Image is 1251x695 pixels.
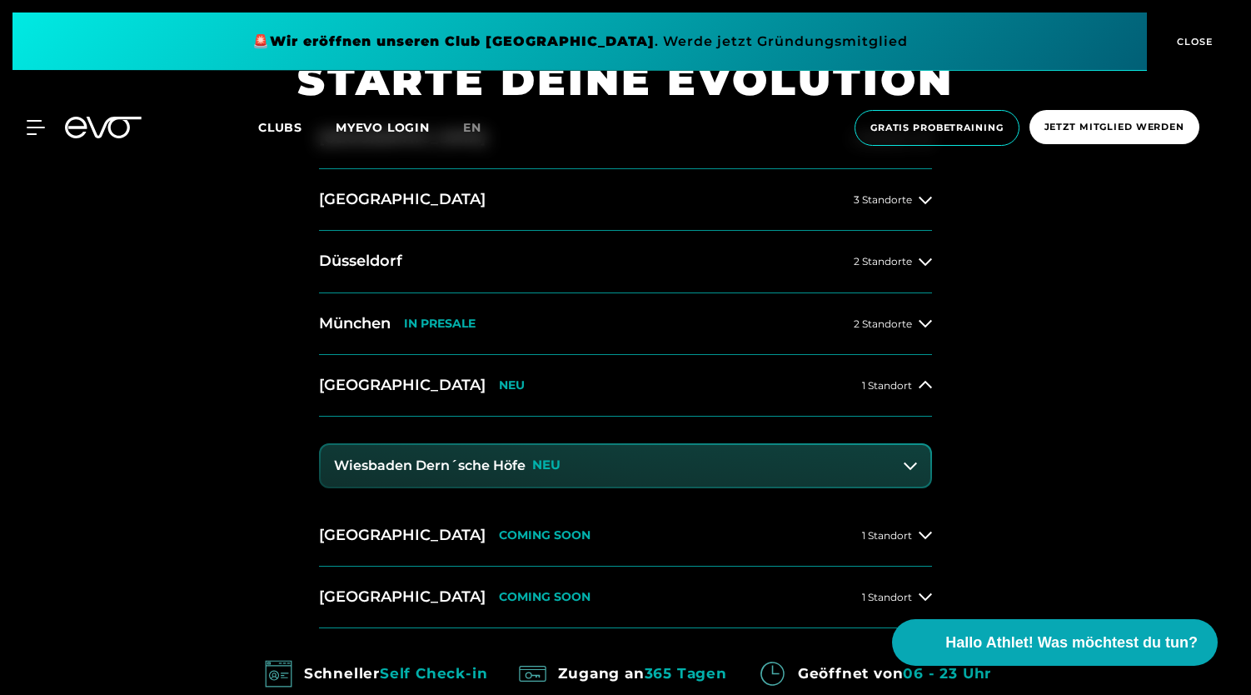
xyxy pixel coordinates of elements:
span: 1 Standort [862,380,912,391]
a: Jetzt Mitglied werden [1024,110,1204,146]
em: Self Check-in [380,665,487,682]
em: 06 - 23 Uhr [903,665,991,682]
button: Wiesbaden Dern´sche HöfeNEU [321,445,930,487]
span: Jetzt Mitglied werden [1044,120,1184,134]
div: Geöffnet von [798,660,991,687]
button: [GEOGRAPHIC_DATA]3 Standorte [319,169,932,231]
span: 1 Standort [862,530,912,541]
p: COMING SOON [499,528,591,542]
h2: München [319,313,391,334]
img: evofitness [754,655,791,692]
a: MYEVO LOGIN [336,120,430,135]
button: Hallo Athlet! Was möchtest du tun? [892,619,1218,666]
div: Schneller [304,660,488,687]
span: Hallo Athlet! Was möchtest du tun? [945,632,1198,654]
a: Clubs [258,119,336,135]
img: evofitness [514,655,551,692]
span: Gratis Probetraining [870,121,1004,135]
h2: [GEOGRAPHIC_DATA] [319,375,486,396]
a: Gratis Probetraining [850,110,1024,146]
span: en [463,120,481,135]
p: COMING SOON [499,590,591,604]
span: CLOSE [1173,34,1214,49]
p: NEU [499,378,525,392]
h2: [GEOGRAPHIC_DATA] [319,525,486,546]
span: 2 Standorte [854,318,912,329]
span: 3 Standorte [854,194,912,205]
h2: [GEOGRAPHIC_DATA] [319,189,486,210]
button: CLOSE [1147,12,1239,71]
h3: Wiesbaden Dern´sche Höfe [334,458,526,473]
p: IN PRESALE [404,317,476,331]
h2: [GEOGRAPHIC_DATA] [319,587,486,607]
button: [GEOGRAPHIC_DATA]COMING SOON1 Standort [319,567,932,628]
a: en [463,118,501,137]
button: Düsseldorf2 Standorte [319,231,932,292]
img: evofitness [260,655,297,692]
div: Zugang an [558,660,726,687]
h2: Düsseldorf [319,251,402,272]
span: Clubs [258,120,302,135]
button: MünchenIN PRESALE2 Standorte [319,293,932,355]
button: [GEOGRAPHIC_DATA]NEU1 Standort [319,355,932,417]
em: 365 Tagen [645,665,727,682]
button: [GEOGRAPHIC_DATA]COMING SOON1 Standort [319,505,932,567]
p: NEU [532,458,561,472]
span: 2 Standorte [854,256,912,267]
span: 1 Standort [862,592,912,602]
